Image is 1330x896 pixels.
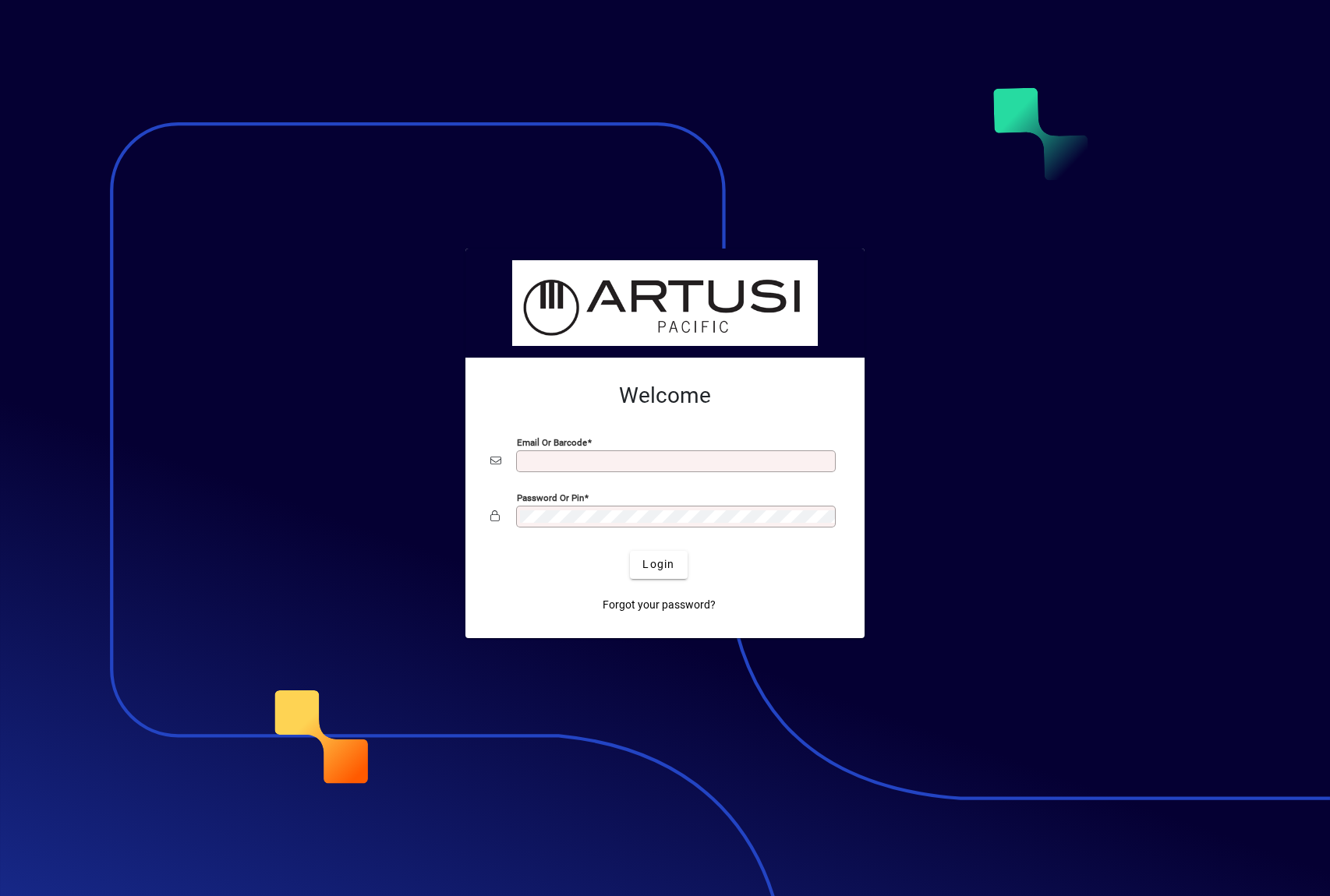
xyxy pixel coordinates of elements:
[517,436,587,447] mat-label: Email or Barcode
[517,492,584,503] mat-label: Password or Pin
[603,597,716,613] span: Forgot your password?
[490,383,840,409] h2: Welcome
[596,591,722,619] a: Forgot your password?
[630,551,687,579] button: Login
[642,556,674,573] span: Login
